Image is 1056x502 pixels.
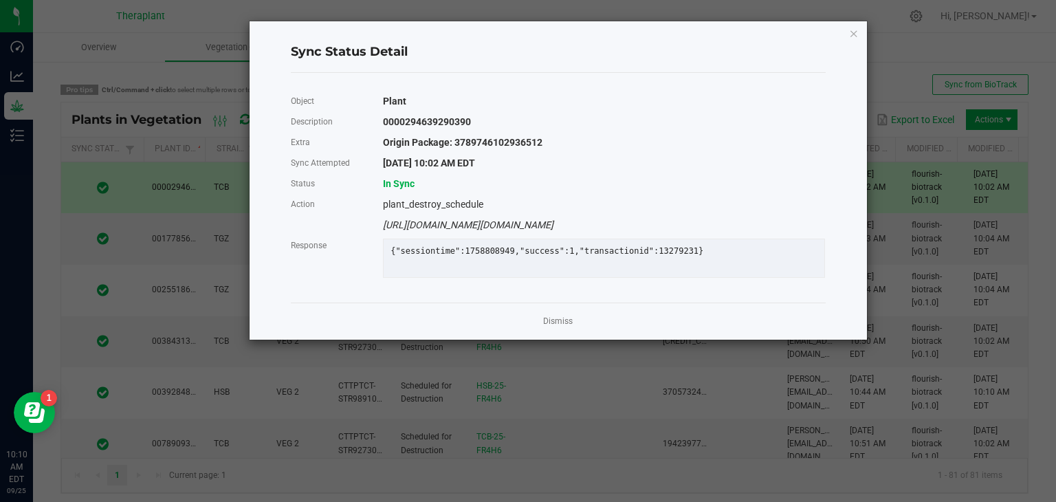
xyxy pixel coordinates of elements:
div: Plant [373,91,835,111]
a: Dismiss [543,316,573,327]
div: Sync Attempted [280,153,373,173]
div: Object [280,91,373,111]
div: [URL][DOMAIN_NAME][DOMAIN_NAME] [373,215,835,235]
span: In Sync [383,178,415,189]
div: Extra [280,132,373,153]
button: Close [849,25,859,41]
div: Status [280,173,373,194]
iframe: Resource center unread badge [41,390,57,406]
div: [DATE] 10:02 AM EDT [373,153,835,173]
iframe: Resource center [14,392,55,433]
div: {"sessiontime":1758808949,"success":1,"transactionid":13279231} [380,246,828,257]
div: plant_destroy_schedule [373,194,835,215]
div: Response [280,235,373,256]
span: Sync Status Detail [291,43,408,61]
div: Description [280,111,373,132]
div: 0000294639290390 [373,111,835,132]
div: Origin Package: 3789746102936512 [373,132,835,153]
div: Action [280,194,373,215]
